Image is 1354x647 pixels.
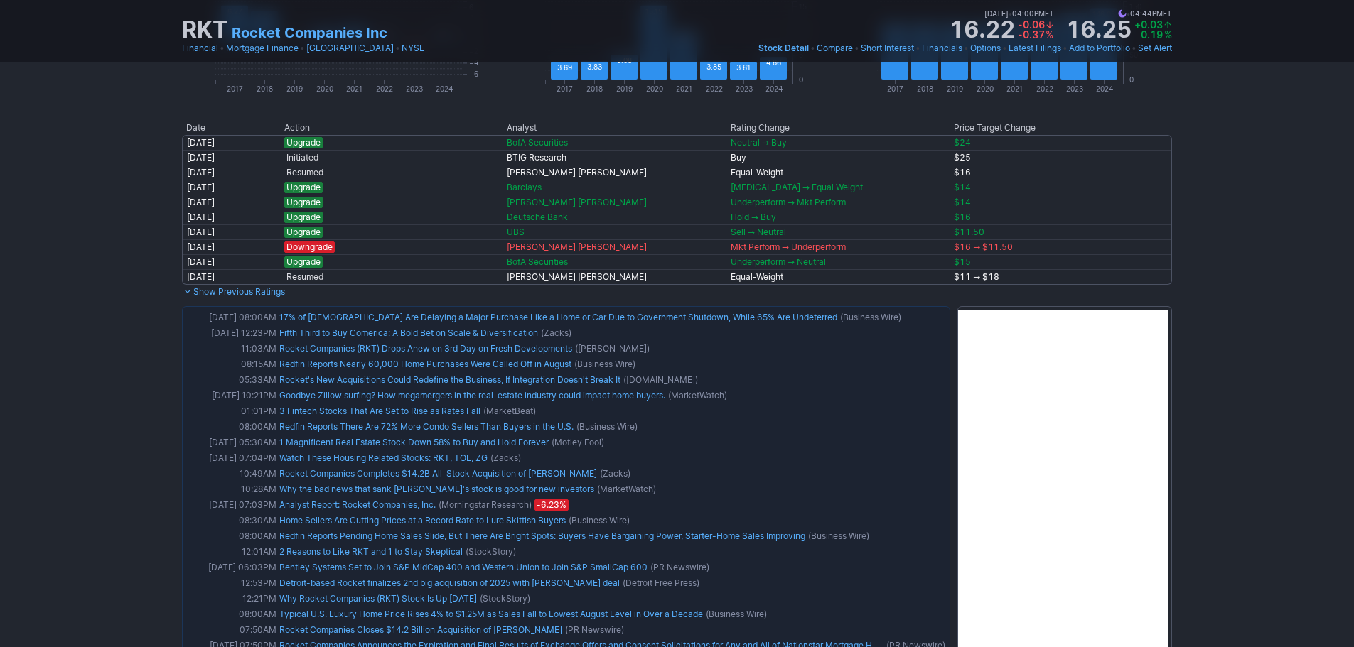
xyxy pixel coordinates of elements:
a: Stock Detail [758,41,809,55]
span: Resumed [284,167,326,178]
span: -0.06 [1018,18,1045,31]
a: Detroit-based Rocket finalizes 2nd big acquisition of 2025 with [PERSON_NAME] deal [279,577,620,588]
td: [DATE] [182,254,280,269]
a: Analyst Report: Rocket Companies, Inc. [279,499,436,510]
th: Date [182,121,280,135]
span: • [1132,41,1137,55]
text: 2021 [1006,85,1023,93]
text: 2023 [736,85,753,93]
a: Compare [817,41,853,55]
span: 0.19 [1141,28,1163,40]
td: $14 [950,180,1172,195]
a: Financial [182,41,218,55]
span: • [915,41,920,55]
td: Buy [726,150,950,165]
td: Sell → Neutral [726,224,950,239]
span: (Business Wire) [569,513,630,528]
text: 2021 [346,85,362,93]
td: BofA Securities [503,254,726,269]
span: (MarketWatch) [668,388,727,403]
td: BofA Securities [503,135,726,150]
span: • [964,41,969,55]
span: • [220,41,225,55]
td: $11.50 [950,224,1172,239]
td: [DATE] [182,224,280,239]
a: Home Sellers Are Cutting Prices at a Record Rate to Lure Skittish Buyers [279,515,566,526]
a: Why the bad news that sank [PERSON_NAME]'s stock is good for new investors [279,484,594,494]
td: $16 [950,165,1172,180]
td: 10:49AM [186,466,278,482]
a: Redfin Reports Pending Home Sales Slide, But There Are Bright Spots: Buyers Have Bargaining Power... [279,531,805,541]
span: Downgrade [284,241,335,253]
span: (Business Wire) [840,310,901,325]
span: Latest Filings [1009,43,1061,53]
span: (Business Wire) [576,420,638,434]
td: 11:03AM [186,341,278,357]
text: 2020 [646,85,663,93]
span: • [1127,7,1130,20]
text: 2023 [406,85,423,93]
span: % [1164,28,1172,40]
span: (Business Wire) [706,607,767,621]
th: Analyst [503,121,726,135]
th: Price Target Change [950,121,1172,135]
span: • [1063,41,1068,55]
td: Barclays [503,180,726,195]
td: [PERSON_NAME] [PERSON_NAME] [503,269,726,285]
text: 2022 [1036,85,1053,93]
span: • [1009,7,1012,20]
td: [DATE] [182,180,280,195]
a: Add to Portfolio [1069,41,1130,55]
td: Underperform → Neutral [726,254,950,269]
td: $16 → $11.50 [950,239,1172,254]
span: (Business Wire) [574,357,635,371]
span: • [300,41,305,55]
a: Show Previous Ratings [182,286,285,297]
text: −6 [469,70,478,78]
span: (StockStory) [480,592,530,606]
text: 2020 [316,85,333,93]
img: nic2x2.gif [182,299,669,306]
td: 12:53PM [186,575,278,591]
td: 01:01PM [186,403,278,419]
td: [PERSON_NAME] [PERSON_NAME] [503,165,726,180]
td: [DATE] [182,239,280,254]
span: Upgrade [284,197,323,208]
text: 3.61 [736,63,751,72]
a: NYSE [402,41,424,55]
span: Stock Detail [758,43,809,53]
a: Rocket Companies Inc [232,23,387,43]
td: Mkt Perform → Underperform [726,239,950,254]
td: [DATE] [182,269,280,285]
span: (Zacks) [490,451,521,465]
span: 04:44PM ET [1118,7,1172,20]
span: (Morningstar Research) [439,498,532,512]
text: 2020 [976,85,993,93]
text: 0 [1129,75,1134,83]
td: [DATE] [182,135,280,150]
td: [DATE] 05:30AM [186,435,278,450]
span: • [810,41,815,55]
span: (MarketBeat) [483,404,536,418]
td: [DATE] 08:00AM [186,310,278,325]
text: 3.69 [557,62,572,71]
text: 2018 [917,85,933,93]
td: $15 [950,254,1172,269]
span: (MarketWatch) [597,482,656,496]
text: 2022 [376,85,393,93]
th: Rating Change [726,121,950,135]
text: 2024 [765,85,783,93]
a: 3 Fintech Stocks That Are Set to Rise as Rates Fall [279,406,480,416]
a: Rocket Companies (RKT) Drops Anew on 3rd Day on Fresh Developments [279,343,572,354]
span: [DATE] 04:00PM ET [984,7,1054,20]
span: Resumed [284,271,326,283]
td: 12:21PM [186,591,278,607]
a: Typical U.S. Luxury Home Price Rises 4% to $1.25M as Sales Fall to Lowest August Level in Over a ... [279,609,703,619]
a: Rocket Companies Completes $14.2B All-Stock Acquisition of [PERSON_NAME] [279,468,597,479]
td: 08:30AM [186,513,278,528]
td: UBS [503,224,726,239]
span: • [1002,41,1007,55]
td: 08:00AM [186,607,278,622]
span: (Zacks) [541,326,571,340]
span: Initiated [284,152,321,163]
